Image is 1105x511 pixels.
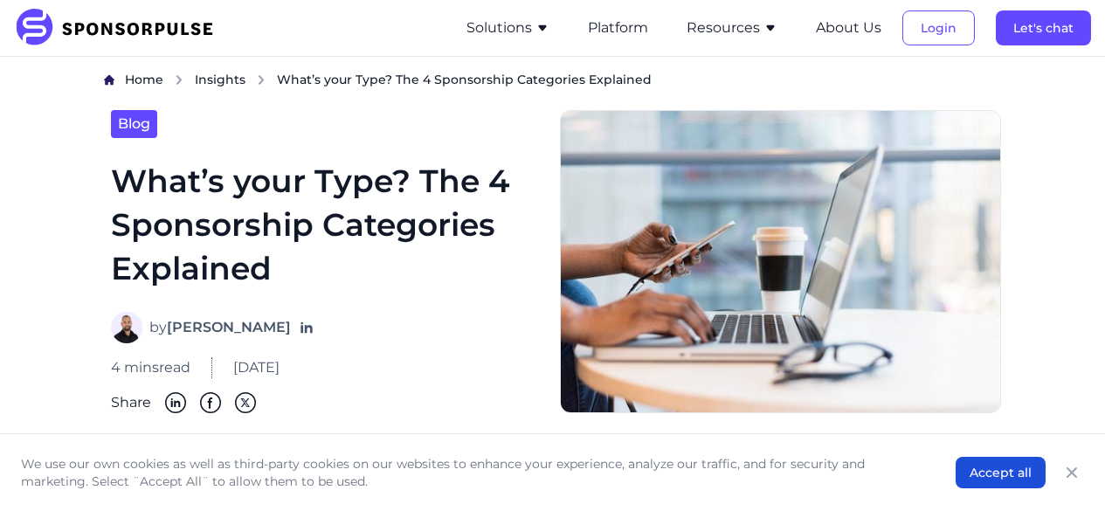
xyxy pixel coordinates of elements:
[996,20,1091,36] a: Let's chat
[125,72,163,87] span: Home
[902,20,975,36] a: Login
[687,17,777,38] button: Resources
[277,71,652,88] span: What’s your Type? The 4 Sponsorship Categories Explained
[588,20,648,36] a: Platform
[195,72,245,87] span: Insights
[956,457,1046,488] button: Accept all
[560,110,1002,413] img: Image courtesy Christina @ wocintechchat.com via Unsplash
[111,312,142,343] img: Eddy Sidani
[816,17,881,38] button: About Us
[111,159,539,291] h1: What’s your Type? The 4 Sponsorship Categories Explained
[902,10,975,45] button: Login
[174,74,184,86] img: chevron right
[111,357,190,378] span: 4 mins read
[588,17,648,38] button: Platform
[111,392,151,413] span: Share
[233,357,280,378] span: [DATE]
[167,319,291,335] strong: [PERSON_NAME]
[816,20,881,36] a: About Us
[104,74,114,86] img: Home
[298,319,315,336] a: Follow on LinkedIn
[256,74,266,86] img: chevron right
[111,110,157,138] a: Blog
[165,392,186,413] img: Linkedin
[125,71,163,89] a: Home
[21,455,921,490] p: We use our own cookies as well as third-party cookies on our websites to enhance your experience,...
[235,392,256,413] img: Twitter
[195,71,245,89] a: Insights
[149,317,291,338] span: by
[996,10,1091,45] button: Let's chat
[200,392,221,413] img: Facebook
[1060,460,1084,485] button: Close
[466,17,549,38] button: Solutions
[14,9,226,47] img: SponsorPulse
